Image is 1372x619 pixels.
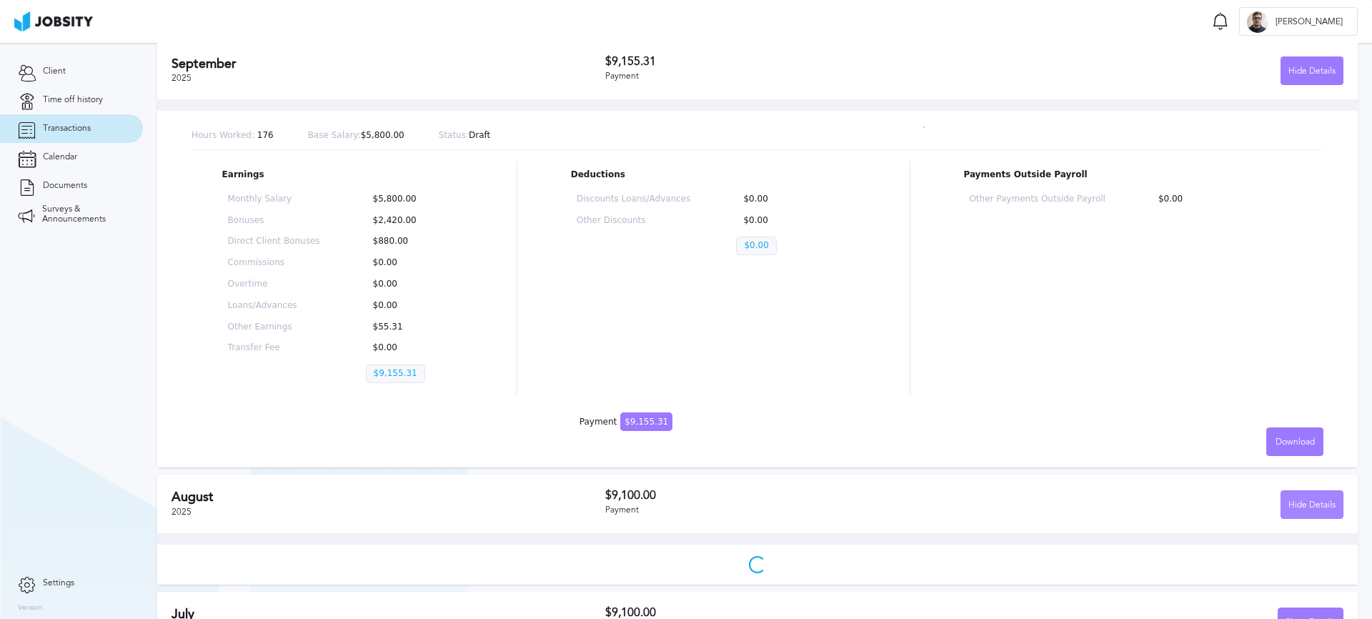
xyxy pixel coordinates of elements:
button: R[PERSON_NAME] [1239,7,1358,36]
p: Deductions [571,170,856,180]
p: 176 [192,131,274,141]
span: Transactions [43,124,91,134]
div: R [1247,11,1268,33]
div: Payment [605,71,975,81]
p: Transfer Fee [228,343,320,353]
span: $9,155.31 [620,412,672,431]
p: $880.00 [366,237,458,247]
span: Base Salary: [308,130,361,140]
span: Time off history [43,95,103,105]
span: Surveys & Announcements [42,204,125,224]
p: $0.00 [366,301,458,311]
p: $0.00 [736,194,850,204]
div: Payment [605,505,975,515]
span: Documents [43,181,87,191]
p: Direct Client Bonuses [228,237,320,247]
p: Payments Outside Payroll [963,170,1293,180]
p: $0.00 [366,343,458,353]
div: Hide Details [1281,57,1343,86]
span: Calendar [43,152,77,162]
span: Hours Worked: [192,130,254,140]
span: Client [43,66,66,76]
h3: $9,100.00 [605,606,975,619]
p: Other Earnings [228,322,320,332]
button: Hide Details [1281,56,1343,85]
p: Bonuses [228,216,320,226]
p: $0.00 [736,237,776,255]
p: $9,155.31 [366,365,425,383]
p: Other Payments Outside Payroll [969,194,1105,204]
span: Status: [439,130,469,140]
img: ab4bad089aa723f57921c736e9817d99.png [14,11,93,31]
div: Payment [580,417,672,427]
p: $0.00 [1151,194,1287,204]
span: 2025 [171,73,192,83]
p: Monthly Salary [228,194,320,204]
p: Discounts Loans/Advances [577,194,691,204]
p: $2,420.00 [366,216,458,226]
p: $5,800.00 [366,194,458,204]
p: Earnings [222,170,464,180]
label: Version: [18,604,44,613]
p: Draft [439,131,491,141]
p: $0.00 [736,216,850,226]
p: Other Discounts [577,216,691,226]
span: Download [1276,437,1315,447]
p: Overtime [228,279,320,289]
span: Settings [43,578,74,588]
button: Download [1266,427,1323,456]
button: Hide Details [1281,490,1343,519]
h2: September [171,56,605,71]
h2: August [171,490,605,505]
p: $0.00 [366,279,458,289]
p: $55.31 [366,322,458,332]
p: $0.00 [366,258,458,268]
span: 2025 [171,507,192,517]
p: Loans/Advances [228,301,320,311]
p: $5,800.00 [308,131,404,141]
span: [PERSON_NAME] [1268,17,1350,27]
div: Hide Details [1281,491,1343,520]
h3: $9,100.00 [605,489,975,502]
p: Commissions [228,258,320,268]
h3: $9,155.31 [605,55,975,68]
